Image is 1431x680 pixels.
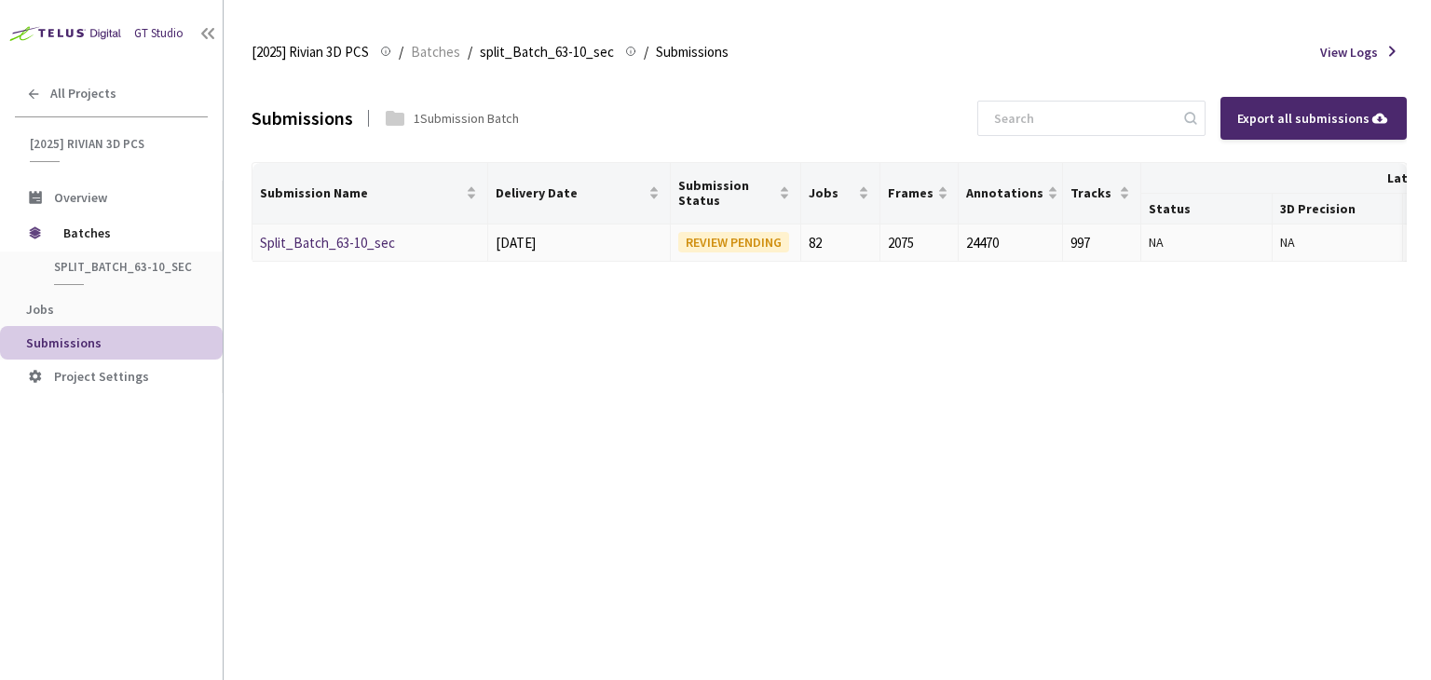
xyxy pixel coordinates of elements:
[399,41,403,63] li: /
[54,368,149,385] span: Project Settings
[809,232,871,254] div: 82
[888,232,950,254] div: 2075
[801,163,879,224] th: Jobs
[880,163,959,224] th: Frames
[252,41,369,63] span: [2025] Rivian 3D PCS
[656,41,729,63] span: Submissions
[134,24,184,43] div: GT Studio
[50,86,116,102] span: All Projects
[260,234,395,252] a: Split_Batch_63-10_sec
[678,178,775,208] span: Submission Status
[959,163,1063,224] th: Annotations
[496,185,645,200] span: Delivery Date
[488,163,671,224] th: Delivery Date
[983,102,1181,135] input: Search
[54,259,192,275] span: split_Batch_63-10_sec
[414,108,519,129] div: 1 Submission Batch
[1149,232,1263,252] div: NA
[496,232,662,254] div: [DATE]
[63,214,191,252] span: Batches
[1063,163,1141,224] th: Tracks
[644,41,648,63] li: /
[26,334,102,351] span: Submissions
[54,189,107,206] span: Overview
[809,185,853,200] span: Jobs
[30,136,197,152] span: [2025] Rivian 3D PCS
[1237,108,1390,129] div: Export all submissions
[1320,42,1378,62] span: View Logs
[1280,232,1395,252] div: NA
[678,232,789,252] div: REVIEW PENDING
[966,232,1055,254] div: 24470
[480,41,614,63] span: split_Batch_63-10_sec
[260,185,462,200] span: Submission Name
[966,185,1043,200] span: Annotations
[1070,185,1115,200] span: Tracks
[252,103,353,132] div: Submissions
[671,163,801,224] th: Submission Status
[252,163,488,224] th: Submission Name
[468,41,472,63] li: /
[1141,194,1272,224] th: Status
[1273,194,1403,224] th: 3D Precision
[1070,232,1133,254] div: 997
[26,301,54,318] span: Jobs
[407,41,464,61] a: Batches
[888,185,934,200] span: Frames
[411,41,460,63] span: Batches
